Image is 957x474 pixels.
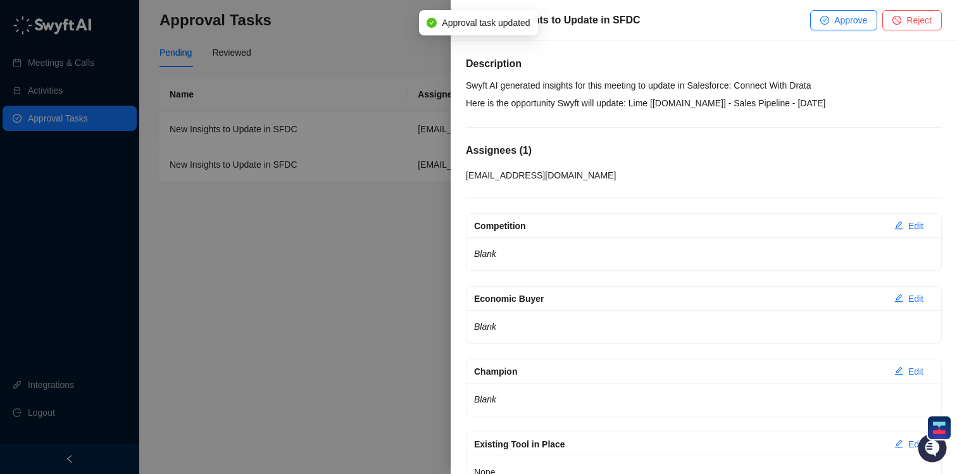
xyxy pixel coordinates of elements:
span: edit [894,366,903,375]
button: Reject [882,10,942,30]
img: Swyft AI [13,13,38,38]
span: stop [892,16,901,25]
span: Pylon [126,208,153,218]
span: Reject [906,13,932,27]
span: edit [894,221,903,230]
div: New Insights to Update in SFDC [486,13,810,28]
div: 📶 [57,178,67,189]
span: Edit [908,365,923,378]
a: Powered byPylon [89,208,153,218]
em: Blank [474,394,496,404]
span: check-circle [820,16,829,25]
span: Edit [908,437,923,451]
button: Edit [884,434,934,454]
h5: Assignees ( 1 ) [466,143,942,158]
span: Approve [834,13,867,27]
span: Docs [25,177,47,190]
span: Edit [908,219,923,233]
button: Edit [884,289,934,309]
span: Approval task updated [442,16,530,30]
img: 5124521997842_fc6d7dfcefe973c2e489_88.png [13,115,35,137]
a: 📶Status [52,172,103,195]
p: Swyft AI generated insights for this meeting to update in Salesforce: Connect With Drata [466,77,942,94]
em: Blank [474,249,496,259]
p: Welcome 👋 [13,51,230,71]
button: Edit [884,216,934,236]
span: check-circle [427,18,437,28]
button: Edit [884,361,934,382]
span: edit [894,439,903,448]
button: Approve [810,10,877,30]
em: Blank [474,321,496,332]
div: Existing Tool in Place [474,437,884,451]
iframe: Open customer support [916,432,951,466]
div: We're offline, we'll be back soon [43,127,165,137]
div: Economic Buyer [474,292,884,306]
span: Status [70,177,97,190]
a: 📚Docs [8,172,52,195]
span: Edit [908,292,923,306]
h2: How can we help? [13,71,230,91]
span: [EMAIL_ADDRESS][DOMAIN_NAME] [466,170,616,180]
div: 📚 [13,178,23,189]
div: Champion [474,365,884,378]
span: edit [894,294,903,302]
p: Here is the opportunity Swyft will update: Lime [[DOMAIN_NAME]] - Sales Pipeline - [DATE] [466,94,942,112]
div: Start new chat [43,115,208,127]
div: Competition [474,219,884,233]
h5: Description [466,56,942,72]
button: Start new chat [215,118,230,134]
